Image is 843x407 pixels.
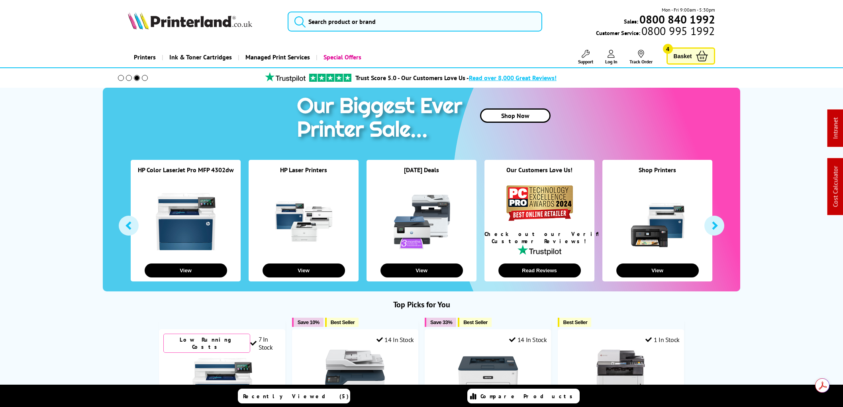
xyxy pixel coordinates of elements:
[138,166,234,174] a: HP Color LaserJet Pro MFP 4302dw
[645,336,680,344] div: 1 In Stock
[662,6,715,14] span: Mon - Fri 9:00am - 5:30pm
[430,319,452,325] span: Save 33%
[145,263,227,277] button: View
[578,59,593,65] span: Support
[605,59,618,65] span: Log In
[128,12,252,29] img: Printerland Logo
[563,319,588,325] span: Best Seller
[261,72,309,82] img: trustpilot rating
[238,47,316,67] a: Managed Print Services
[484,230,594,245] div: Check out our Verified Customer Reviews!
[243,393,349,400] span: Recently Viewed (5)
[639,12,715,27] b: 0800 840 1992
[128,12,277,31] a: Printerland Logo
[605,50,618,65] a: Log In
[250,335,281,351] div: 7 In Stock
[629,50,653,65] a: Track Order
[498,263,581,277] button: Read Reviews
[480,393,577,400] span: Compare Products
[509,336,547,344] div: 14 In Stock
[316,47,367,67] a: Special Offers
[263,263,345,277] button: View
[602,166,712,184] div: Shop Printers
[288,12,542,31] input: Search product or brand
[663,44,673,54] span: 4
[292,318,323,327] button: Save 10%
[484,166,594,184] div: Our Customers Love Us!
[667,47,715,65] a: Basket 4
[674,51,692,61] span: Basket
[367,166,476,184] div: [DATE] Deals
[298,319,320,325] span: Save 10%
[293,88,471,150] img: printer sale
[831,118,839,139] a: Intranet
[640,27,715,35] span: 0800 995 1992
[469,74,557,82] span: Read over 8,000 Great Reviews!
[380,263,463,277] button: View
[169,47,232,67] span: Ink & Toner Cartridges
[480,108,551,123] a: Shop Now
[128,47,162,67] a: Printers
[238,389,350,403] a: Recently Viewed (5)
[162,47,238,67] a: Ink & Toner Cartridges
[355,74,557,82] a: Trust Score 5.0 - Our Customers Love Us -Read over 8,000 Great Reviews!
[616,263,699,277] button: View
[558,318,592,327] button: Best Seller
[309,74,351,82] img: trustpilot rating
[331,319,355,325] span: Best Seller
[280,166,327,174] a: HP Laser Printers
[376,336,414,344] div: 14 In Stock
[463,319,488,325] span: Best Seller
[425,318,456,327] button: Save 33%
[325,318,359,327] button: Best Seller
[638,16,715,23] a: 0800 840 1992
[624,18,638,25] span: Sales:
[163,334,250,353] div: Low Running Costs
[458,318,492,327] button: Best Seller
[831,166,839,207] a: Cost Calculator
[578,50,593,65] a: Support
[467,389,580,403] a: Compare Products
[596,27,715,37] span: Customer Service:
